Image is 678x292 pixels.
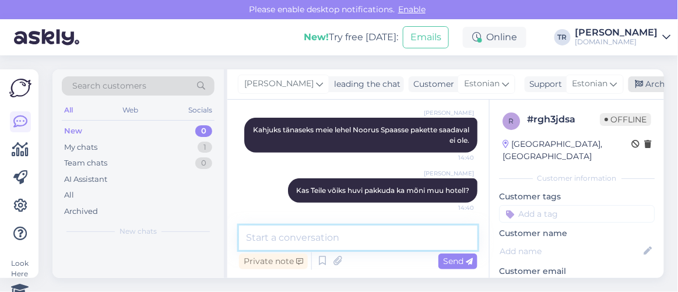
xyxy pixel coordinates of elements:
[64,125,82,137] div: New
[464,78,500,90] span: Estonian
[64,157,107,169] div: Team chats
[509,117,514,125] span: r
[296,186,469,195] span: Kas Teile võiks huvi pakkuda ka mõni muu hotell?
[121,103,141,118] div: Web
[64,189,74,201] div: All
[72,80,146,92] span: Search customers
[499,227,655,240] p: Customer name
[424,108,474,117] span: [PERSON_NAME]
[554,29,571,45] div: TR
[575,28,671,47] a: [PERSON_NAME][DOMAIN_NAME]
[253,125,471,145] span: Kahjuks tänaseks meie lehel Noorus Spaasse pakette saadaval ei ole.
[430,203,474,212] span: 14:40
[120,226,157,237] span: New chats
[600,113,651,126] span: Offline
[244,78,314,90] span: [PERSON_NAME]
[499,205,655,223] input: Add a tag
[463,27,526,48] div: Online
[403,26,449,48] button: Emails
[503,138,631,163] div: [GEOGRAPHIC_DATA], [GEOGRAPHIC_DATA]
[64,142,97,153] div: My chats
[64,206,98,217] div: Archived
[395,4,429,15] span: Enable
[409,78,454,90] div: Customer
[500,245,641,258] input: Add name
[304,30,398,44] div: Try free [DATE]:
[424,169,474,178] span: [PERSON_NAME]
[525,78,563,90] div: Support
[186,103,215,118] div: Socials
[443,256,473,266] span: Send
[198,142,212,153] div: 1
[499,265,655,277] p: Customer email
[499,191,655,203] p: Customer tags
[195,157,212,169] div: 0
[62,103,75,118] div: All
[195,125,212,137] div: 0
[64,174,107,185] div: AI Assistant
[430,153,474,162] span: 14:40
[572,78,608,90] span: Estonian
[239,254,308,269] div: Private note
[9,79,31,97] img: Askly Logo
[329,78,401,90] div: leading the chat
[527,112,600,126] div: # rgh3jdsa
[304,31,329,43] b: New!
[499,173,655,184] div: Customer information
[575,37,658,47] div: [DOMAIN_NAME]
[575,28,658,37] div: [PERSON_NAME]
